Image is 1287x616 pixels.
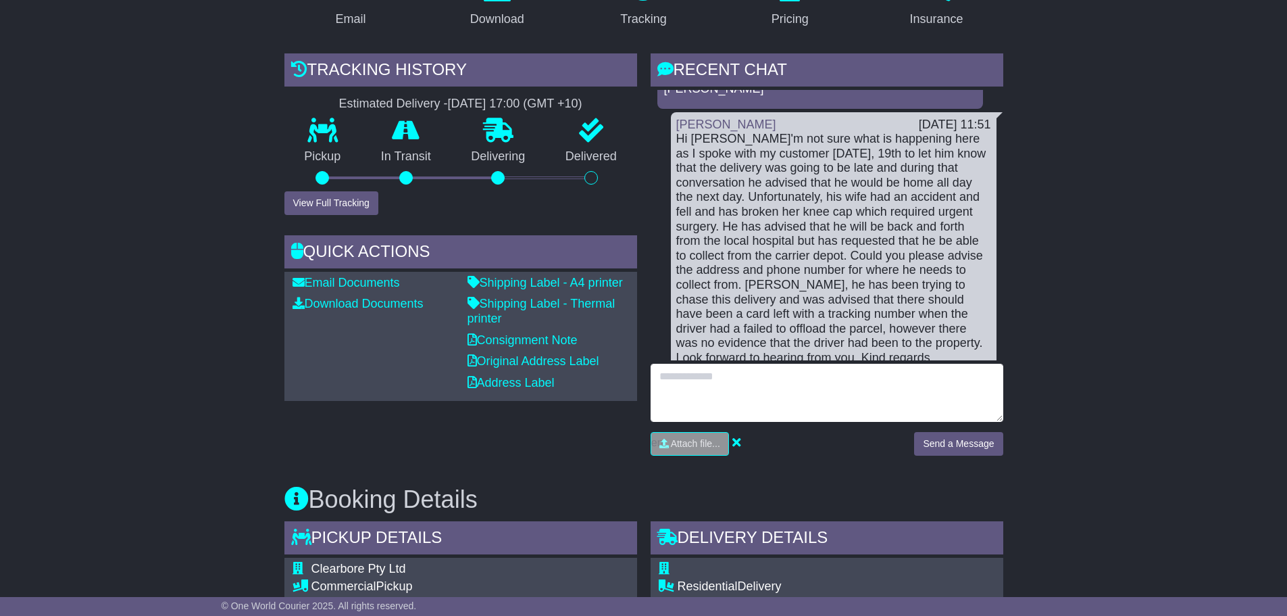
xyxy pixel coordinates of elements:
a: Email Documents [293,276,400,289]
a: Original Address Label [468,354,599,368]
div: Pickup Details [284,521,637,558]
div: Pickup [311,579,572,594]
p: In Transit [361,149,451,164]
h3: Booking Details [284,486,1003,513]
span: © One World Courier 2025. All rights reserved. [222,600,417,611]
div: Email [335,10,365,28]
div: Quick Actions [284,235,637,272]
span: Residential [678,579,738,593]
div: Hi [PERSON_NAME]'m not sure what is happening here as I spoke with my customer [DATE], 19th to le... [676,132,991,380]
div: Estimated Delivery - [284,97,637,112]
div: Pricing [772,10,809,28]
a: Address Label [468,376,555,389]
button: Send a Message [914,432,1003,456]
div: [DATE] 11:51 [919,118,991,133]
div: Delivery [678,579,884,594]
a: [PERSON_NAME] [676,118,776,131]
a: Download Documents [293,297,424,310]
button: View Full Tracking [284,191,378,215]
a: Shipping Label - A4 printer [468,276,623,289]
span: Commercial [311,579,376,593]
div: RECENT CHAT [651,53,1003,90]
div: Delivery Details [651,521,1003,558]
a: Shipping Label - Thermal printer [468,297,615,325]
div: Tracking history [284,53,637,90]
div: Download [470,10,524,28]
div: Tracking [620,10,666,28]
div: [DATE] 17:00 (GMT +10) [448,97,582,112]
a: Consignment Note [468,333,578,347]
p: Delivered [545,149,637,164]
span: Clearbore Pty Ltd [311,562,406,575]
p: Pickup [284,149,361,164]
p: Delivering [451,149,546,164]
div: Insurance [910,10,963,28]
